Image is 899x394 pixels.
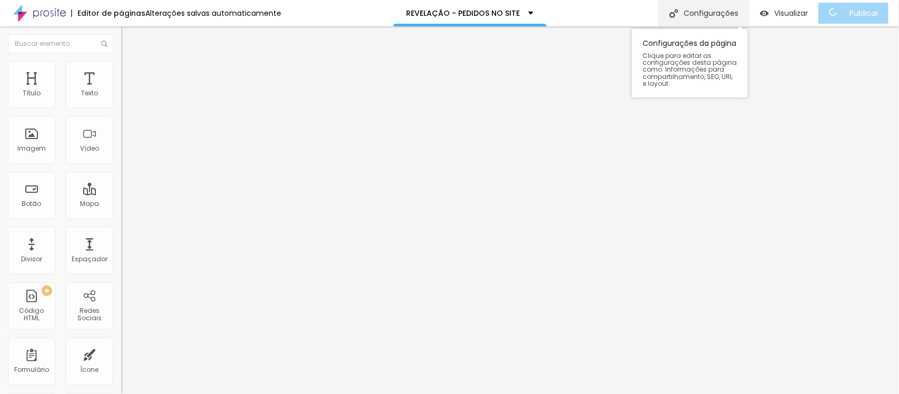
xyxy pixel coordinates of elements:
span: Publicar [849,9,878,17]
img: view-1.svg [760,9,769,18]
iframe: Editor [121,26,899,394]
div: Ícone [81,366,99,373]
span: Clique para editar as configurações desta página como: Informações para compartilhamento, SEO, UR... [643,52,737,87]
span: Visualizar [774,9,808,17]
div: Imagem [17,145,46,152]
div: Editor de páginas [71,9,145,17]
button: Publicar [818,3,888,24]
div: Botão [22,200,42,208]
div: Alterações salvas automaticamente [145,9,281,17]
img: Icone [669,9,678,18]
p: REVELAÇÃO - PEDIDOS NO SITE [407,9,520,17]
input: Buscar elemento [8,34,113,53]
div: Configurações da página [632,29,748,97]
div: Formulário [14,366,49,373]
div: Código HTML [11,307,52,322]
button: Visualizar [749,3,818,24]
div: Mapa [80,200,99,208]
div: Vídeo [80,145,99,152]
div: Espaçador [72,255,107,263]
div: Redes Sociais [68,307,110,322]
div: Divisor [21,255,42,263]
div: Texto [81,90,98,97]
div: Título [23,90,41,97]
img: Icone [101,41,107,47]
